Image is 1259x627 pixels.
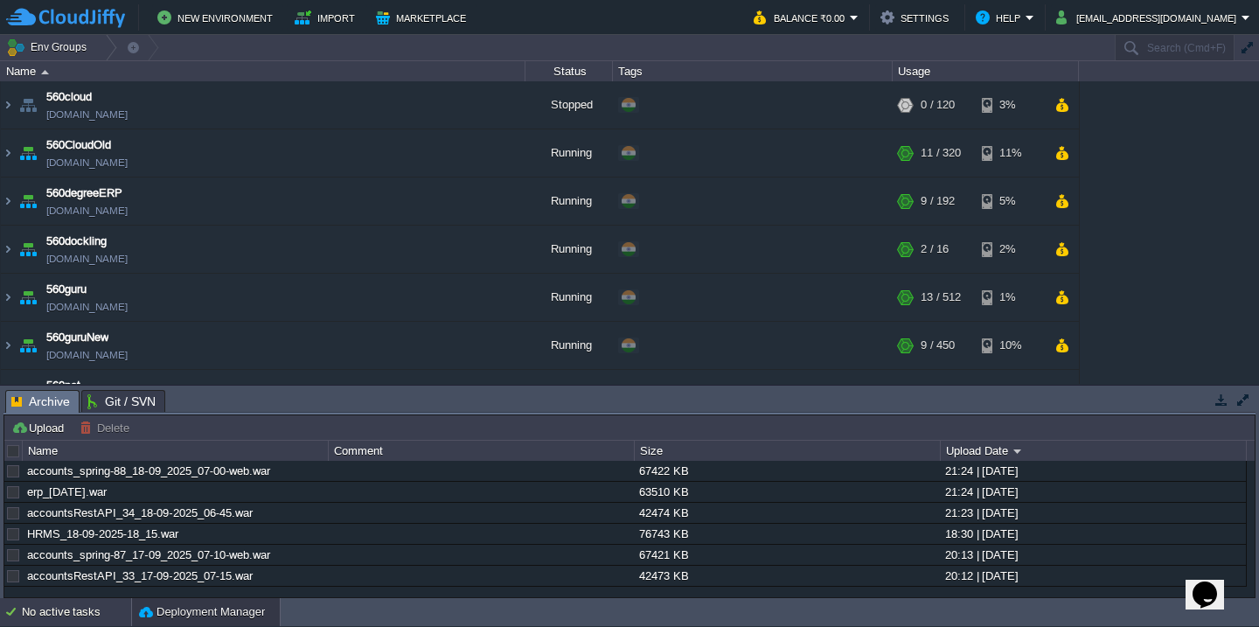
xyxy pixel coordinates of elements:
[525,370,613,417] div: Running
[16,274,40,321] img: AMDAwAAAACH5BAEAAAAALAAAAAABAAEAAAICRAEAOw==
[942,441,1246,461] div: Upload Date
[46,88,92,106] a: 560cloud
[941,503,1245,523] div: 21:23 | [DATE]
[941,545,1245,565] div: 20:13 | [DATE]
[27,464,270,477] a: accounts_spring-88_18-09_2025_07-00-web.war
[22,598,131,626] div: No active tasks
[614,61,892,81] div: Tags
[1,226,15,273] img: AMDAwAAAACH5BAEAAAAALAAAAAABAAEAAAICRAEAOw==
[1,322,15,369] img: AMDAwAAAACH5BAEAAAAALAAAAAABAAEAAAICRAEAOw==
[16,322,40,369] img: AMDAwAAAACH5BAEAAAAALAAAAAABAAEAAAICRAEAOw==
[941,524,1245,544] div: 18:30 | [DATE]
[921,322,955,369] div: 9 / 450
[880,7,954,28] button: Settings
[636,441,940,461] div: Size
[46,136,111,154] a: 560CloudOld
[11,420,69,435] button: Upload
[635,524,939,544] div: 76743 KB
[635,482,939,502] div: 63510 KB
[982,178,1039,225] div: 5%
[635,545,939,565] div: 67421 KB
[982,322,1039,369] div: 10%
[27,527,178,540] a: HRMS_18-09-2025-18_15.war
[1,274,15,321] img: AMDAwAAAACH5BAEAAAAALAAAAAABAAEAAAICRAEAOw==
[46,281,87,298] a: 560guru
[525,274,613,321] div: Running
[46,346,128,364] a: [DOMAIN_NAME]
[330,441,634,461] div: Comment
[139,603,265,621] button: Deployment Manager
[525,178,613,225] div: Running
[941,482,1245,502] div: 21:24 | [DATE]
[1056,7,1242,28] button: [EMAIL_ADDRESS][DOMAIN_NAME]
[27,548,270,561] a: accounts_spring-87_17-09_2025_07-10-web.war
[941,461,1245,481] div: 21:24 | [DATE]
[27,569,253,582] a: accountsRestAPI_33_17-09-2025_07-15.war
[921,274,961,321] div: 13 / 512
[16,226,40,273] img: AMDAwAAAACH5BAEAAAAALAAAAAABAAEAAAICRAEAOw==
[982,370,1039,417] div: 4%
[46,250,128,268] span: [DOMAIN_NAME]
[1,370,15,417] img: AMDAwAAAACH5BAEAAAAALAAAAAABAAEAAAICRAEAOw==
[157,7,278,28] button: New Environment
[16,178,40,225] img: AMDAwAAAACH5BAEAAAAALAAAAAABAAEAAAICRAEAOw==
[525,129,613,177] div: Running
[525,322,613,369] div: Running
[921,129,961,177] div: 11 / 320
[982,129,1039,177] div: 11%
[1186,557,1242,610] iframe: chat widget
[41,70,49,74] img: AMDAwAAAACH5BAEAAAAALAAAAAABAAEAAAICRAEAOw==
[982,274,1039,321] div: 1%
[16,129,40,177] img: AMDAwAAAACH5BAEAAAAALAAAAAABAAEAAAICRAEAOw==
[894,61,1078,81] div: Usage
[24,441,328,461] div: Name
[1,129,15,177] img: AMDAwAAAACH5BAEAAAAALAAAAAABAAEAAAICRAEAOw==
[1,178,15,225] img: AMDAwAAAACH5BAEAAAAALAAAAAABAAEAAAICRAEAOw==
[46,298,128,316] a: [DOMAIN_NAME]
[525,226,613,273] div: Running
[27,485,107,498] a: erp_[DATE].war
[46,154,128,171] a: [DOMAIN_NAME]
[921,81,955,129] div: 0 / 120
[976,7,1026,28] button: Help
[6,35,93,59] button: Env Groups
[941,566,1245,586] div: 20:12 | [DATE]
[635,566,939,586] div: 42473 KB
[11,391,70,413] span: Archive
[635,461,939,481] div: 67422 KB
[921,226,949,273] div: 2 / 16
[46,233,107,250] a: 560dockling
[525,81,613,129] div: Stopped
[982,226,1039,273] div: 2%
[87,391,156,412] span: Git / SVN
[1,81,15,129] img: AMDAwAAAACH5BAEAAAAALAAAAAABAAEAAAICRAEAOw==
[921,370,949,417] div: 2 / 16
[27,506,253,519] a: accountsRestAPI_34_18-09-2025_06-45.war
[46,106,128,123] a: [DOMAIN_NAME]
[921,178,955,225] div: 9 / 192
[754,7,850,28] button: Balance ₹0.00
[46,377,80,394] a: 560net
[295,7,360,28] button: Import
[982,81,1039,129] div: 3%
[46,202,128,219] a: [DOMAIN_NAME]
[2,61,525,81] div: Name
[635,503,939,523] div: 42474 KB
[80,420,135,435] button: Delete
[16,81,40,129] img: AMDAwAAAACH5BAEAAAAALAAAAAABAAEAAAICRAEAOw==
[6,7,125,29] img: CloudJiffy
[16,370,40,417] img: AMDAwAAAACH5BAEAAAAALAAAAAABAAEAAAICRAEAOw==
[526,61,612,81] div: Status
[376,7,471,28] button: Marketplace
[46,185,122,202] a: 560degreeERP
[46,329,108,346] a: 560guruNew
